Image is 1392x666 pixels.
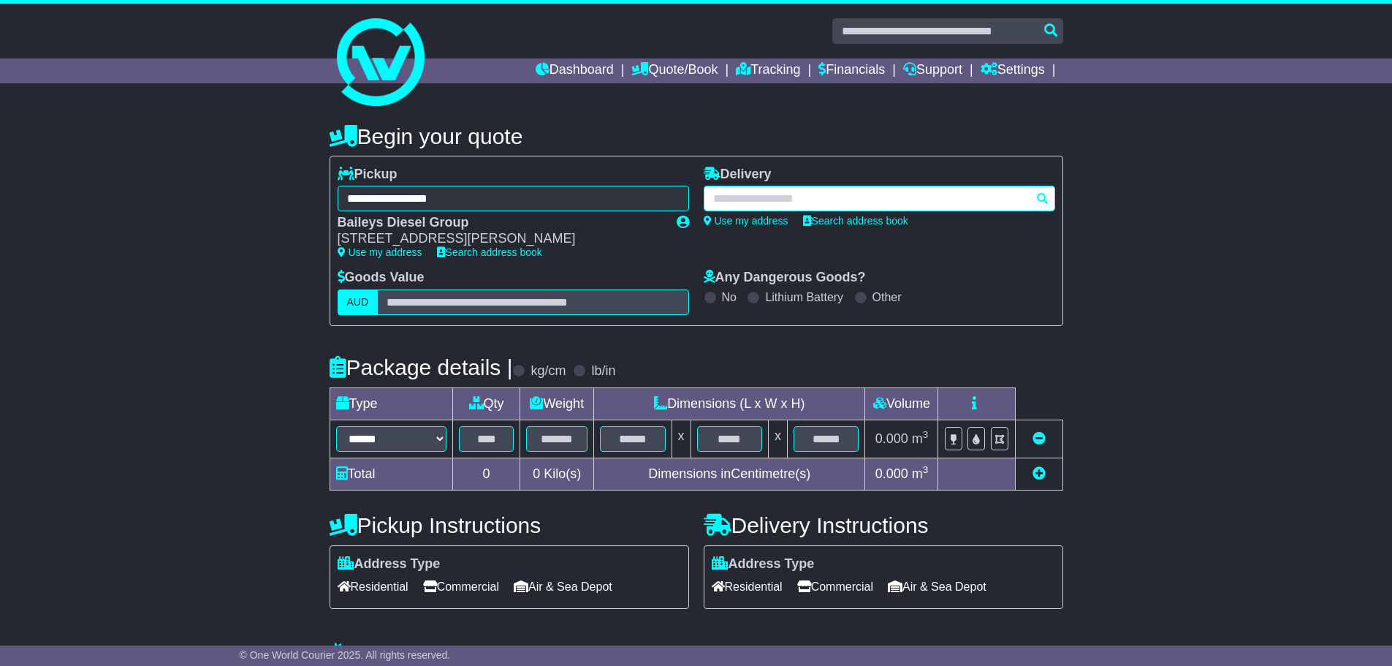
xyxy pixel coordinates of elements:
td: Type [330,387,452,420]
label: Address Type [338,556,441,572]
label: Pickup [338,167,398,183]
label: Goods Value [338,270,425,286]
div: Baileys Diesel Group [338,215,662,231]
a: Remove this item [1032,431,1046,446]
label: Lithium Battery [765,290,843,304]
a: Search address book [803,215,908,227]
label: Any Dangerous Goods? [704,270,866,286]
span: Residential [712,575,783,598]
td: x [672,420,691,458]
td: Weight [520,387,594,420]
a: Quote/Book [631,58,718,83]
h4: Delivery Instructions [704,513,1063,537]
a: Use my address [704,215,788,227]
td: 0 [452,458,520,490]
td: x [768,420,787,458]
span: m [912,466,929,481]
td: Dimensions (L x W x H) [594,387,865,420]
span: m [912,431,929,446]
label: Delivery [704,167,772,183]
label: Other [872,290,902,304]
a: Support [903,58,962,83]
a: Add new item [1032,466,1046,481]
a: Settings [981,58,1045,83]
span: 0.000 [875,466,908,481]
span: Commercial [797,575,873,598]
div: [STREET_ADDRESS][PERSON_NAME] [338,231,662,247]
a: Financials [818,58,885,83]
a: Use my address [338,246,422,258]
h4: Package details | [330,355,513,379]
h4: Warranty & Insurance [330,642,1063,666]
td: Qty [452,387,520,420]
span: Air & Sea Depot [888,575,986,598]
label: kg/cm [530,363,566,379]
span: Commercial [423,575,499,598]
a: Search address book [437,246,542,258]
td: Kilo(s) [520,458,594,490]
label: lb/in [591,363,615,379]
span: 0 [533,466,540,481]
span: © One World Courier 2025. All rights reserved. [240,649,451,661]
h4: Pickup Instructions [330,513,689,537]
span: 0.000 [875,431,908,446]
a: Tracking [736,58,800,83]
span: Air & Sea Depot [514,575,612,598]
h4: Begin your quote [330,124,1063,148]
label: No [722,290,737,304]
sup: 3 [923,464,929,475]
td: Dimensions in Centimetre(s) [594,458,865,490]
label: Address Type [712,556,815,572]
span: Residential [338,575,408,598]
a: Dashboard [536,58,614,83]
sup: 3 [923,429,929,440]
label: AUD [338,290,379,315]
td: Total [330,458,452,490]
td: Volume [865,387,938,420]
typeahead: Please provide city [704,186,1055,211]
